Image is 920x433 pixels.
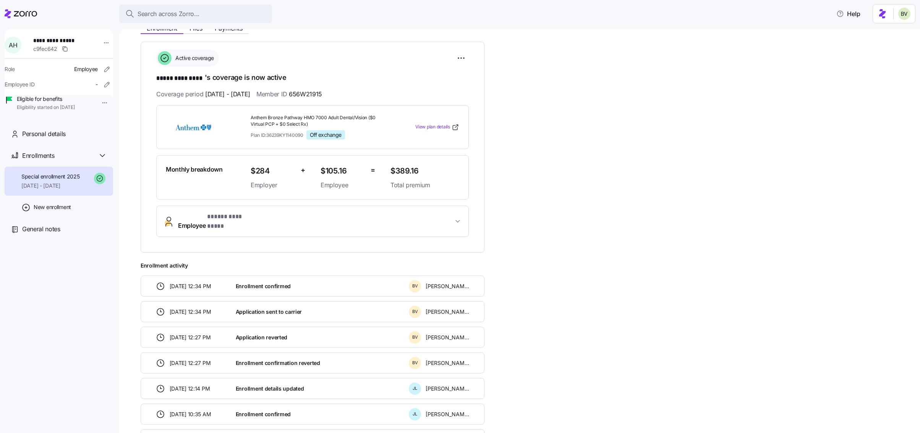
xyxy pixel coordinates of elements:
span: [DATE] - [DATE] [205,89,250,99]
span: View plan details [415,123,450,131]
span: [DATE] 12:27 PM [170,334,211,341]
span: Employee ID [5,81,35,88]
span: B V [412,284,418,288]
span: [PERSON_NAME] [426,308,469,316]
span: c9fec642 [33,45,57,53]
button: Help [830,6,867,21]
span: General notes [22,224,60,234]
span: Anthem Bronze Pathway HMO 7000 Adult Dental/Vision ($0 Virtual PCP + $0 Select Rx) [251,115,384,128]
span: Enrollment confirmed [236,282,291,290]
span: B V [412,361,418,365]
span: Help [836,9,860,18]
span: Enrollment activity [141,262,484,269]
button: Search across Zorro... [119,5,272,23]
span: [DATE] - [DATE] [21,182,80,190]
span: [PERSON_NAME] [426,334,469,341]
span: Monthly breakdown [166,165,223,174]
span: Application reverted [236,334,287,341]
span: Enrollment confirmed [236,410,291,418]
span: B V [412,310,418,314]
span: [DATE] 12:34 PM [170,308,211,316]
span: $284 [251,165,295,177]
span: Total premium [390,180,459,190]
span: Coverage period [156,89,250,99]
span: J L [413,412,417,416]
span: B V [412,335,418,339]
h1: 's coverage is now active [156,73,469,83]
span: Employee [178,212,259,230]
span: = [371,165,375,176]
span: Employee [321,180,364,190]
span: 656W21915 [289,89,322,99]
a: View plan details [415,123,459,131]
span: Eligibility started on [DATE] [17,104,75,111]
span: Role [5,65,15,73]
span: Enrollments [22,151,54,161]
img: Anthem [166,118,221,136]
span: - [96,81,98,88]
span: [DATE] 12:27 PM [170,359,211,367]
span: [DATE] 12:14 PM [170,385,210,392]
span: Employee [74,65,98,73]
span: Active coverage [173,54,214,62]
span: [PERSON_NAME] [426,410,469,418]
span: Payments [215,25,243,31]
span: Application sent to carrier [236,308,302,316]
span: $105.16 [321,165,364,177]
span: Member ID [256,89,322,99]
span: [DATE] 10:35 AM [170,410,211,418]
span: [PERSON_NAME] [426,385,469,392]
span: Enrollment confirmation reverted [236,359,320,367]
span: Files [190,25,202,31]
span: Off exchange [310,131,342,138]
img: 676487ef2089eb4995defdc85707b4f5 [898,8,910,20]
span: $389.16 [390,165,459,177]
span: Enrollment details updated [236,385,304,392]
span: Plan ID: 36239KY1140090 [251,132,303,138]
span: Personal details [22,129,66,139]
span: [PERSON_NAME] [426,359,469,367]
span: Eligible for benefits [17,95,75,103]
span: Employer [251,180,295,190]
span: [PERSON_NAME] [426,282,469,290]
span: Enrollment [147,25,177,31]
span: [DATE] 12:34 PM [170,282,211,290]
span: Special enrollment 2025 [21,173,80,180]
span: A H [9,42,17,48]
span: Search across Zorro... [138,9,199,19]
span: + [301,165,305,176]
span: J L [413,386,417,391]
span: New enrollment [34,203,71,211]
